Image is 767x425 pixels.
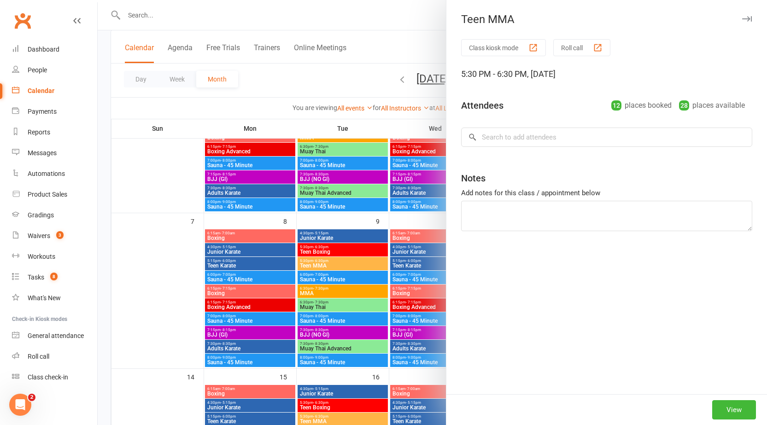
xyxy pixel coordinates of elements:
div: Messages [28,149,57,157]
iframe: Intercom live chat [9,394,31,416]
button: Class kiosk mode [461,39,546,56]
div: Product Sales [28,191,67,198]
a: Workouts [12,246,97,267]
div: Roll call [28,353,49,360]
input: Search to add attendees [461,128,752,147]
a: Product Sales [12,184,97,205]
a: Calendar [12,81,97,101]
div: People [28,66,47,74]
div: What's New [28,294,61,302]
a: Tasks 8 [12,267,97,288]
div: Teen MMA [446,13,767,26]
div: Reports [28,128,50,136]
a: Class kiosk mode [12,367,97,388]
a: Automations [12,163,97,184]
div: places booked [611,99,672,112]
div: Waivers [28,232,50,239]
div: Add notes for this class / appointment below [461,187,752,198]
a: Waivers 3 [12,226,97,246]
div: Tasks [28,274,44,281]
a: Roll call [12,346,97,367]
div: Calendar [28,87,54,94]
a: Gradings [12,205,97,226]
a: Reports [12,122,97,143]
a: Clubworx [11,9,34,32]
span: 2 [28,394,35,401]
button: Roll call [553,39,610,56]
div: Gradings [28,211,54,219]
span: 8 [50,273,58,280]
div: places available [679,99,745,112]
div: 12 [611,100,621,111]
div: Class check-in [28,373,68,381]
div: Notes [461,172,486,185]
a: Dashboard [12,39,97,60]
div: Dashboard [28,46,59,53]
div: 5:30 PM - 6:30 PM, [DATE] [461,68,752,81]
a: People [12,60,97,81]
span: 3 [56,231,64,239]
div: Attendees [461,99,504,112]
div: General attendance [28,332,84,339]
div: Payments [28,108,57,115]
div: 28 [679,100,689,111]
div: Workouts [28,253,55,260]
div: Automations [28,170,65,177]
a: Messages [12,143,97,163]
a: Payments [12,101,97,122]
button: View [712,400,756,419]
a: What's New [12,288,97,309]
a: General attendance kiosk mode [12,326,97,346]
